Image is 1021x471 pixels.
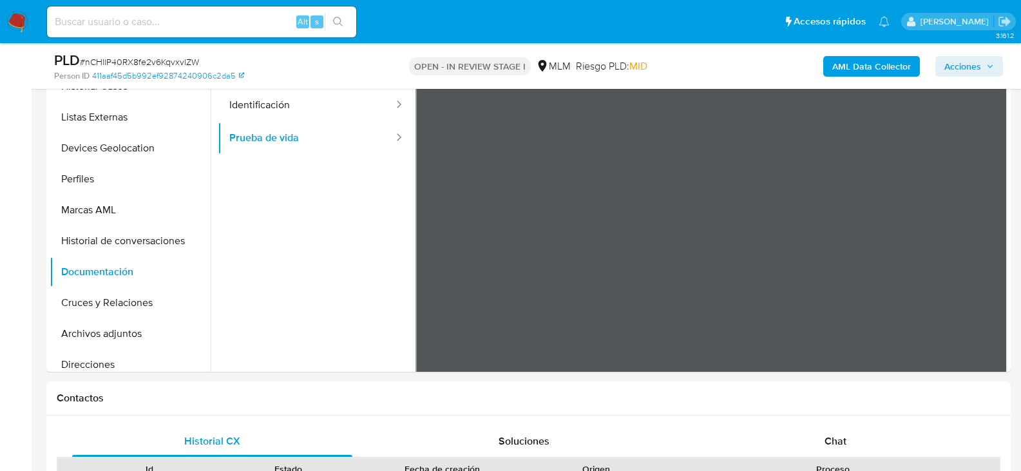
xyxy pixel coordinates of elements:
span: Historial CX [184,434,240,448]
button: Listas Externas [50,102,211,133]
a: Salir [998,15,1011,28]
button: Devices Geolocation [50,133,211,164]
b: Person ID [54,70,90,82]
button: AML Data Collector [823,56,920,77]
div: MLM [536,59,571,73]
b: PLD [54,50,80,70]
span: # nCHllP40RX8fe2v6KqvxvlZW [80,55,199,68]
b: AML Data Collector [832,56,911,77]
button: Direcciones [50,349,211,380]
p: dalia.goicochea@mercadolibre.com.mx [921,15,993,28]
span: Riesgo PLD: [576,59,647,73]
span: Soluciones [499,434,549,448]
button: Perfiles [50,164,211,195]
span: Acciones [944,56,981,77]
span: s [315,15,319,28]
a: Notificaciones [879,16,890,27]
span: Chat [825,434,846,448]
span: Accesos rápidos [794,15,866,28]
span: Alt [298,15,308,28]
button: Archivos adjuntos [50,318,211,349]
button: Documentación [50,256,211,287]
a: 411aaf45d5b992ef92874240906c2da5 [92,70,244,82]
p: OPEN - IN REVIEW STAGE I [409,57,531,75]
button: search-icon [325,13,351,31]
h1: Contactos [57,392,1000,405]
button: Acciones [935,56,1003,77]
span: MID [629,59,647,73]
input: Buscar usuario o caso... [47,14,356,30]
button: Marcas AML [50,195,211,226]
span: 3.161.2 [996,30,1015,41]
button: Historial de conversaciones [50,226,211,256]
button: Cruces y Relaciones [50,287,211,318]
